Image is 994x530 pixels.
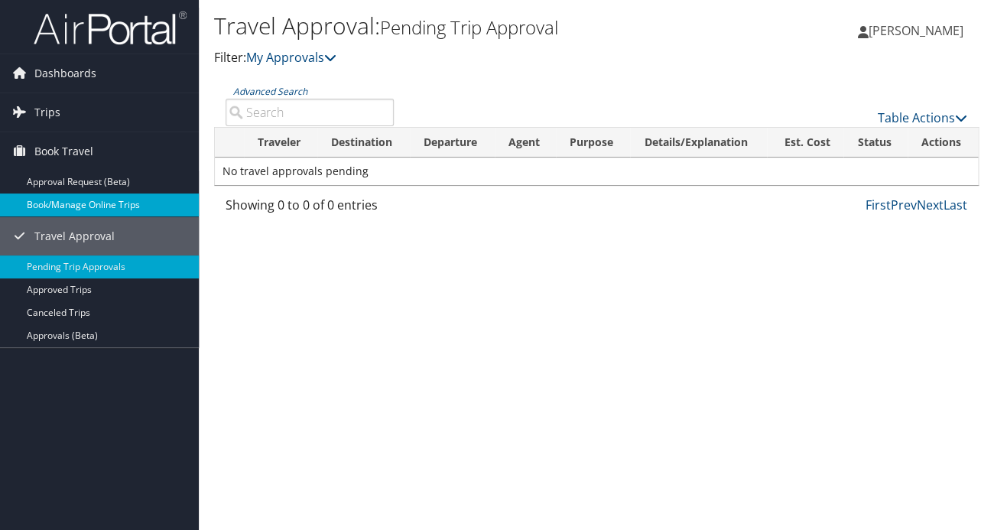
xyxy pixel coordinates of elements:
[866,197,891,213] a: First
[495,128,556,158] th: Agent
[226,196,394,222] div: Showing 0 to 0 of 0 entries
[917,197,944,213] a: Next
[34,54,96,93] span: Dashboards
[244,128,317,158] th: Traveler: activate to sort column ascending
[891,197,917,213] a: Prev
[226,99,394,126] input: Advanced Search
[34,217,115,255] span: Travel Approval
[878,109,967,126] a: Table Actions
[858,8,979,54] a: [PERSON_NAME]
[34,132,93,171] span: Book Travel
[317,128,410,158] th: Destination: activate to sort column ascending
[556,128,630,158] th: Purpose
[380,15,558,40] small: Pending Trip Approval
[214,48,724,68] p: Filter:
[410,128,495,158] th: Departure: activate to sort column ascending
[869,22,963,39] span: [PERSON_NAME]
[908,128,978,158] th: Actions
[246,49,336,66] a: My Approvals
[34,93,60,132] span: Trips
[233,85,307,98] a: Advanced Search
[767,128,843,158] th: Est. Cost: activate to sort column ascending
[215,158,978,185] td: No travel approvals pending
[944,197,967,213] a: Last
[843,128,908,158] th: Status: activate to sort column ascending
[34,10,187,46] img: airportal-logo.png
[214,10,724,42] h1: Travel Approval:
[630,128,767,158] th: Details/Explanation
